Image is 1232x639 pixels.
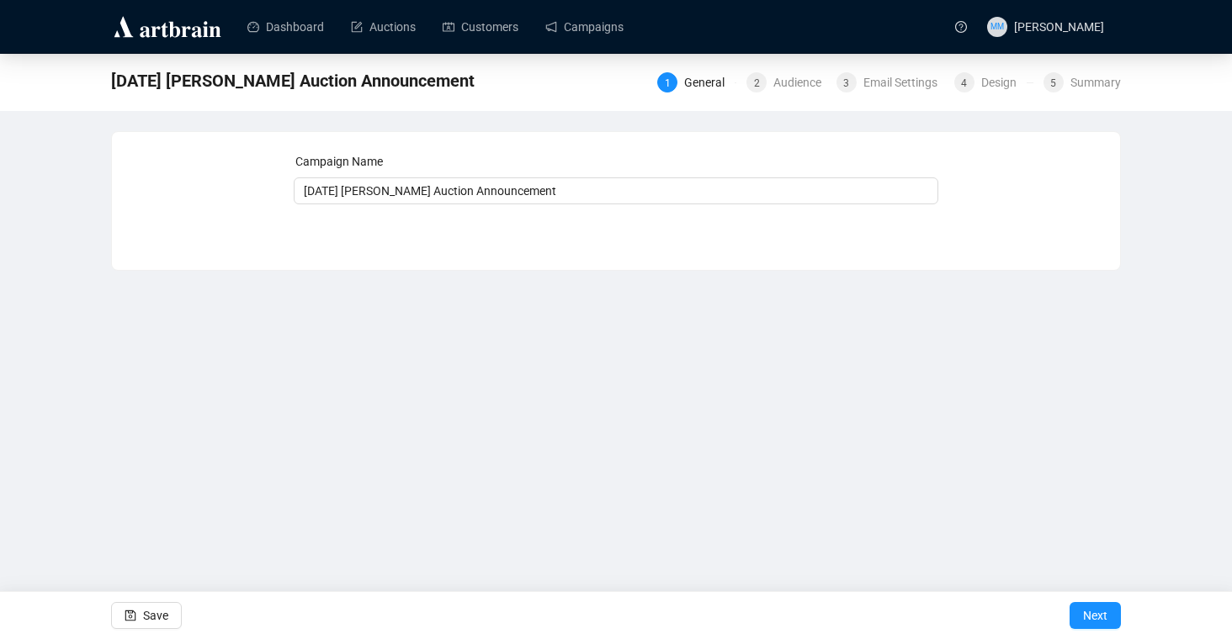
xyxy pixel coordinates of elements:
input: Enter Campaign Name [294,177,939,204]
span: MM [990,20,1004,33]
a: Dashboard [247,5,324,49]
button: Save [111,602,182,629]
div: 5Summary [1043,72,1121,92]
div: Audience [773,72,831,92]
div: Design [981,72,1027,92]
img: logo [111,13,224,40]
div: 2Audience [746,72,826,92]
span: question-circle [955,21,967,33]
span: [PERSON_NAME] [1014,20,1104,34]
span: save [125,610,136,621]
div: 3Email Settings [836,72,944,92]
a: Campaigns [545,5,624,49]
div: Email Settings [863,72,948,92]
span: 2025 Oct Apfel Auction Announcement [111,67,475,94]
span: 4 [961,77,967,89]
button: Next [1070,602,1121,629]
div: 4Design [954,72,1033,92]
span: 1 [665,77,671,89]
span: Save [143,592,168,639]
span: 5 [1050,77,1056,89]
span: 2 [754,77,760,89]
span: Next [1083,592,1107,639]
span: 3 [843,77,849,89]
div: Summary [1070,72,1121,92]
div: General [684,72,735,92]
a: Customers [443,5,518,49]
div: 1General [657,72,736,92]
label: Campaign Name [295,155,383,168]
a: Auctions [351,5,416,49]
